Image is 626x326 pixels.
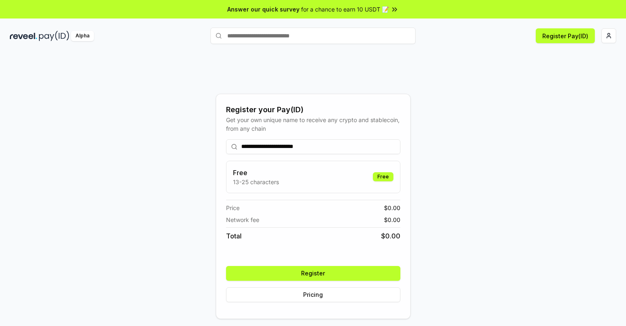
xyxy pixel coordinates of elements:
[373,172,393,181] div: Free
[71,31,94,41] div: Alpha
[226,231,242,241] span: Total
[227,5,299,14] span: Answer our quick survey
[226,287,400,302] button: Pricing
[226,215,259,224] span: Network fee
[39,31,69,41] img: pay_id
[381,231,400,241] span: $ 0.00
[226,104,400,116] div: Register your Pay(ID)
[226,116,400,133] div: Get your own unique name to receive any crypto and stablecoin, from any chain
[226,203,240,212] span: Price
[301,5,389,14] span: for a chance to earn 10 USDT 📝
[226,266,400,281] button: Register
[233,178,279,186] p: 13-25 characters
[384,203,400,212] span: $ 0.00
[10,31,37,41] img: reveel_dark
[384,215,400,224] span: $ 0.00
[233,168,279,178] h3: Free
[536,28,595,43] button: Register Pay(ID)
